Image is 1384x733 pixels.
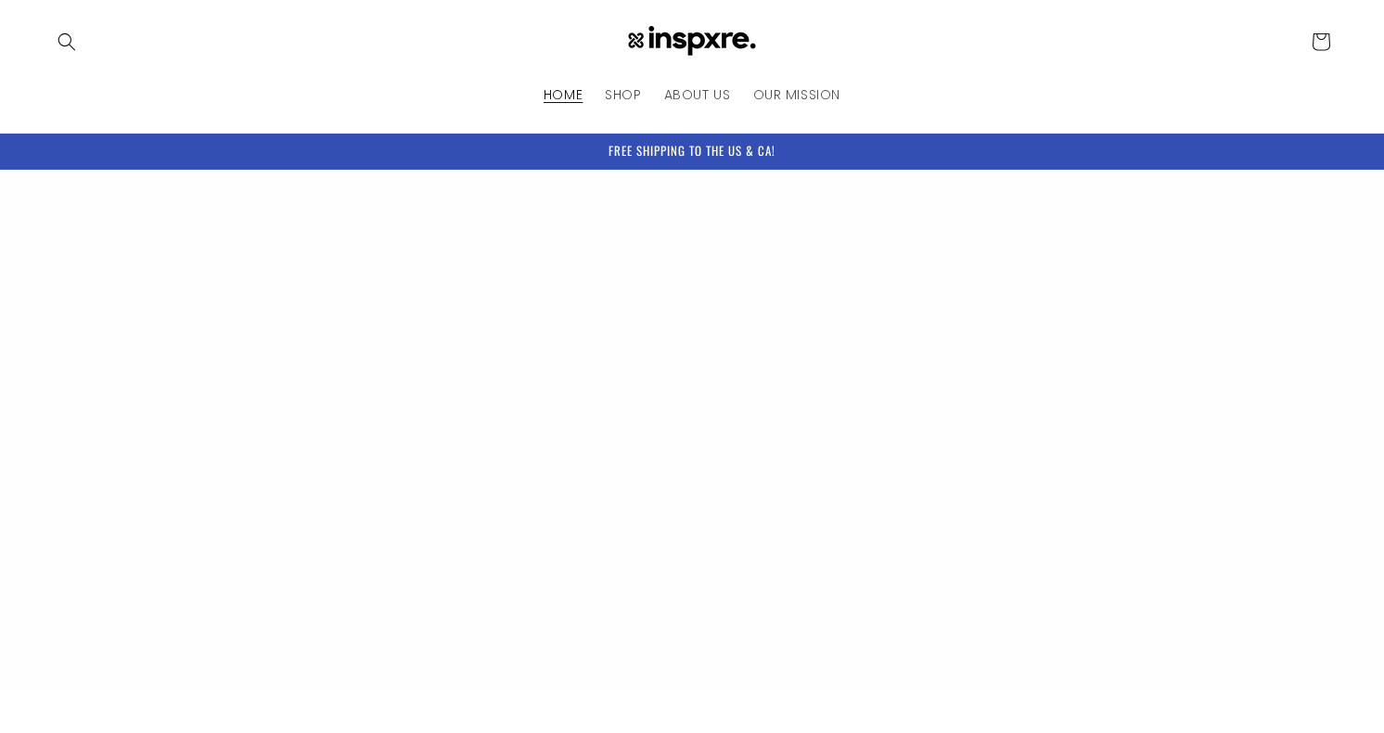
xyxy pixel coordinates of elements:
span: OUR MISSION [753,86,841,103]
a: SHOP [594,75,652,114]
a: HOME [532,75,594,114]
a: OUR MISSION [742,75,852,114]
span: ABOUT US [664,86,731,103]
a: ABOUT US [653,75,742,114]
a: INSPXRE [611,19,774,65]
span: SHOP [605,86,641,103]
summary: Search [46,21,87,62]
span: HOME [544,86,583,103]
div: Announcement [46,134,1338,169]
span: FREE SHIPPING TO THE US & CA! [609,141,775,160]
img: INSPXRE [618,26,766,58]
